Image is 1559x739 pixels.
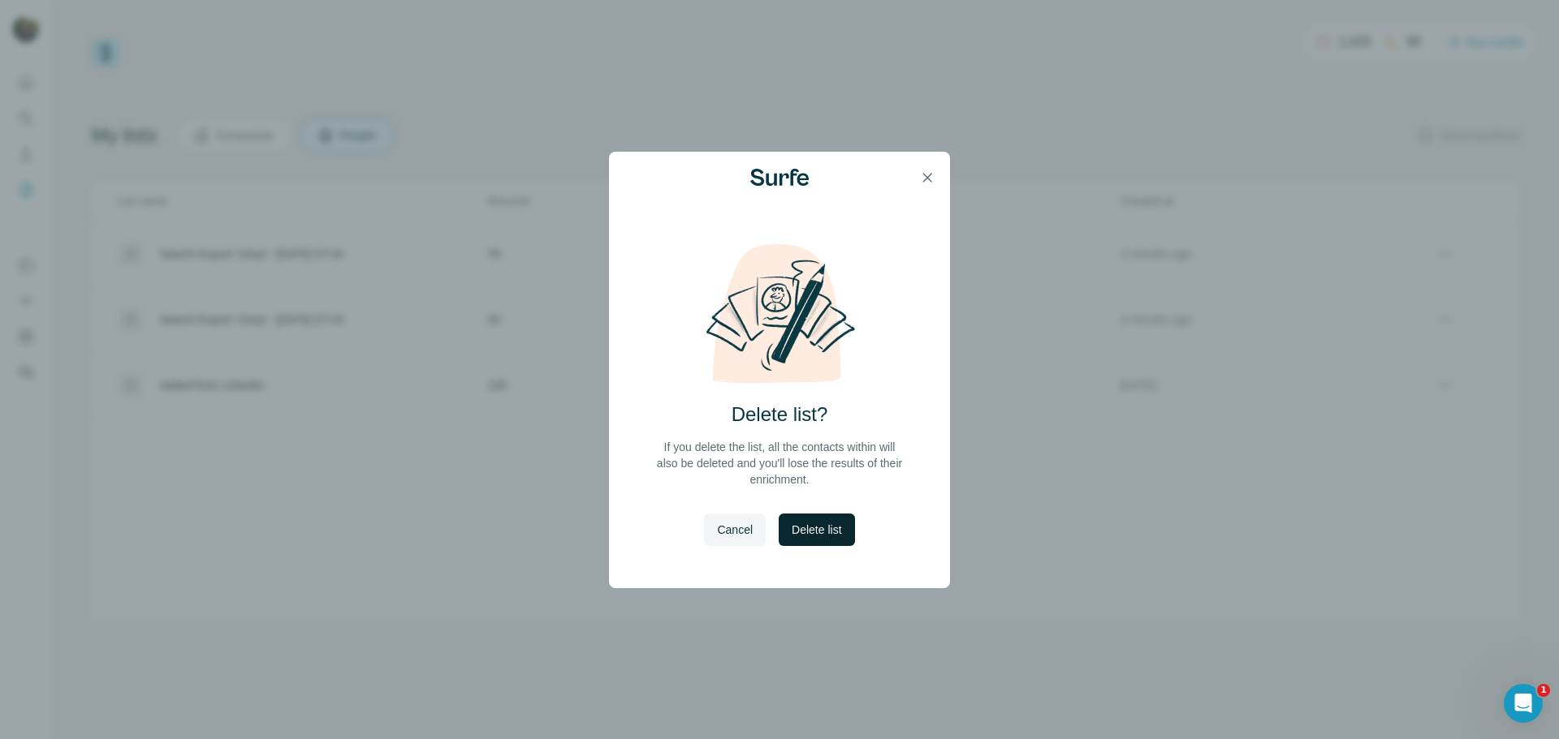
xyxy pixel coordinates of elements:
[732,402,828,428] h2: Delete list?
[654,439,905,488] p: If you delete the list, all the contacts within will also be deleted and you'll lose the results ...
[704,513,766,546] button: Cancel
[779,513,854,546] button: Delete list
[1537,684,1550,697] span: 1
[792,522,841,538] span: Delete list
[750,169,809,187] img: Surfe Logo
[1504,684,1543,723] iframe: Intercom live chat
[689,243,870,385] img: delete-list
[717,522,753,538] span: Cancel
